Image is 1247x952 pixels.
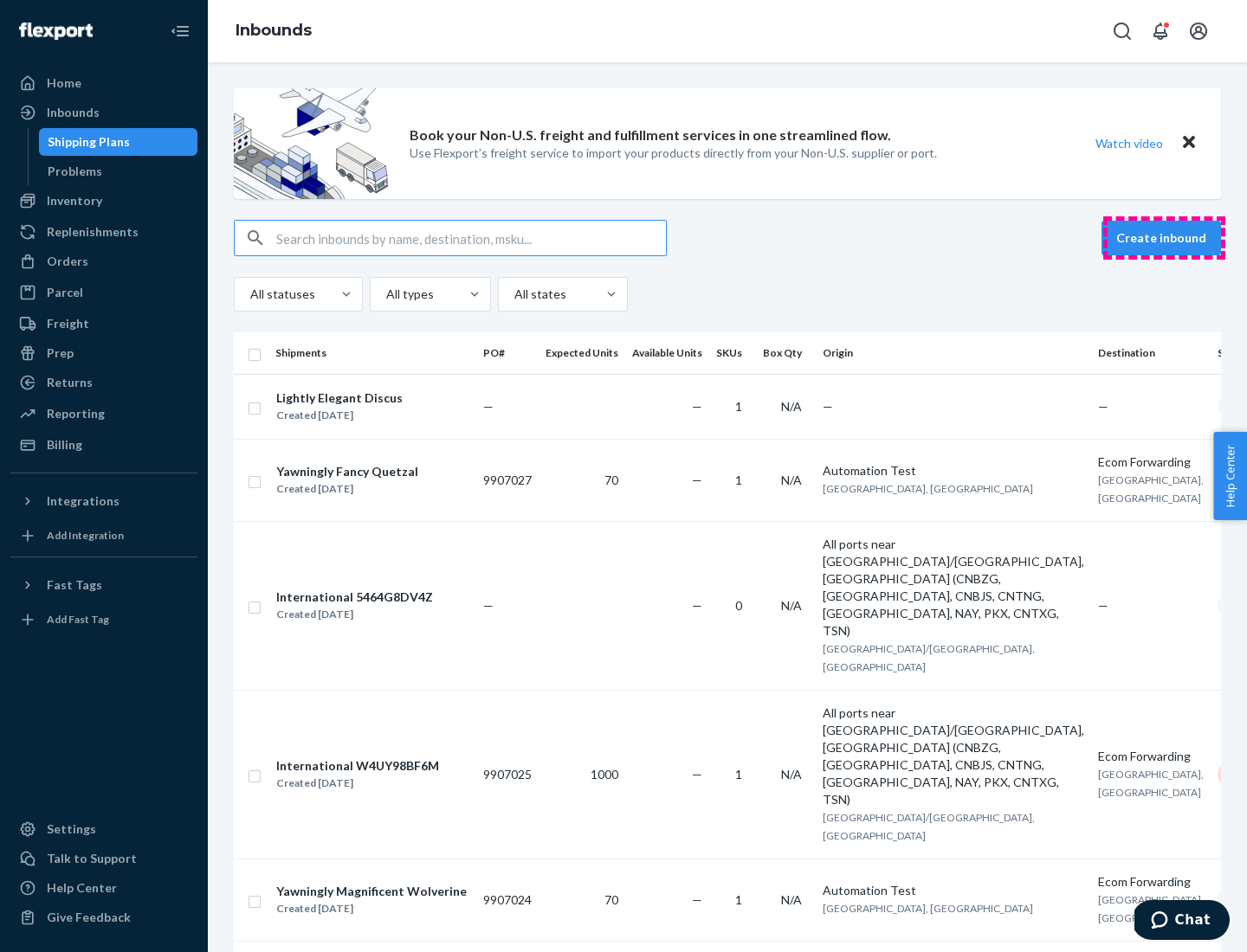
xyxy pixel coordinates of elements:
[823,704,1084,808] div: All ports near [GEOGRAPHIC_DATA]/[GEOGRAPHIC_DATA], [GEOGRAPHIC_DATA] (CNBZG, [GEOGRAPHIC_DATA], ...
[1105,14,1140,48] button: Open Search Box
[1098,748,1204,765] div: Ecom Forwarding
[513,286,514,303] input: All states
[10,522,197,550] a: Add Integration
[692,473,702,487] span: —
[47,820,96,838] div: Settings
[47,223,139,241] div: Replenishments
[276,407,403,424] div: Created [DATE]
[10,571,197,599] button: Fast Tags
[222,6,326,56] ol: breadcrumbs
[1098,598,1108,613] span: —
[10,369,197,396] a: Returns
[47,344,74,362] div: Prep
[10,218,197,246] a: Replenishments
[692,598,702,613] span: —
[276,589,433,606] div: International 5464G8DV4Z
[823,902,1033,915] span: [GEOGRAPHIC_DATA], [GEOGRAPHIC_DATA]
[1098,473,1204,505] span: [GEOGRAPHIC_DATA], [GEOGRAPHIC_DATA]
[10,310,197,338] a: Freight
[10,431,197,459] a: Billing
[47,576,102,594] div: Fast Tags
[47,284,83,301] div: Parcel
[276,775,439,792] div: Created [DATE]
[276,900,467,917] div: Created [DATE]
[10,339,197,367] a: Prep
[39,158,198,185] a: Problems
[781,892,802,907] span: N/A
[47,192,102,209] div: Inventory
[276,463,418,480] div: Yawningly Fancy Quetzal
[276,606,433,623] div: Created [DATE]
[1084,131,1174,156] button: Watch video
[10,606,197,634] a: Add Fast Tag
[47,104,100,121] div: Inbounds
[476,332,539,374] th: PO#
[249,286,250,303] input: All statuses
[735,399,742,414] span: 1
[10,279,197,306] a: Parcel
[625,332,709,374] th: Available Units
[47,879,117,897] div: Help Center
[692,892,702,907] span: —
[10,845,197,872] button: Talk to Support
[476,690,539,859] td: 9907025
[756,332,816,374] th: Box Qty
[1091,332,1211,374] th: Destination
[483,399,494,414] span: —
[10,874,197,902] a: Help Center
[1181,14,1216,48] button: Open account menu
[276,883,467,900] div: Yawningly Magnificent Wolverine
[47,374,93,391] div: Returns
[823,536,1084,640] div: All ports near [GEOGRAPHIC_DATA]/[GEOGRAPHIC_DATA], [GEOGRAPHIC_DATA] (CNBZG, [GEOGRAPHIC_DATA], ...
[1178,131,1200,156] button: Close
[476,439,539,521] td: 9907027
[483,598,494,613] span: —
[781,399,802,414] span: N/A
[709,332,756,374] th: SKUs
[48,163,102,180] div: Problems
[816,332,1091,374] th: Origin
[476,859,539,941] td: 9907024
[823,482,1033,495] span: [GEOGRAPHIC_DATA], [GEOGRAPHIC_DATA]
[1098,453,1204,471] div: Ecom Forwarding
[1098,873,1204,891] div: Ecom Forwarding
[47,612,109,627] div: Add Fast Tag
[604,892,618,907] span: 70
[276,480,418,498] div: Created [DATE]
[1098,768,1204,799] span: [GEOGRAPHIC_DATA], [GEOGRAPHIC_DATA]
[539,332,625,374] th: Expected Units
[10,400,197,428] a: Reporting
[823,811,1035,842] span: [GEOGRAPHIC_DATA]/[GEOGRAPHIC_DATA], [GEOGRAPHIC_DATA]
[47,74,81,92] div: Home
[47,436,82,453] div: Billing
[10,815,197,843] a: Settings
[823,642,1035,673] span: [GEOGRAPHIC_DATA]/[GEOGRAPHIC_DATA], [GEOGRAPHIC_DATA]
[781,473,802,487] span: N/A
[735,473,742,487] span: 1
[692,767,702,782] span: —
[276,221,666,255] input: Search inbounds by name, destination, msku...
[781,598,802,613] span: N/A
[10,99,197,126] a: Inbounds
[591,767,618,782] span: 1000
[604,473,618,487] span: 70
[735,598,742,613] span: 0
[410,125,891,145] p: Book your Non-U.S. freight and fulfillment services in one streamlined flow.
[10,187,197,215] a: Inventory
[1213,432,1247,520] button: Help Center
[276,757,439,775] div: International W4UY98BF6M
[823,882,1084,899] div: Automation Test
[39,128,198,156] a: Shipping Plans
[47,253,88,270] div: Orders
[735,892,742,907] span: 1
[10,248,197,275] a: Orders
[1102,221,1221,255] button: Create inbound
[47,528,124,543] div: Add Integration
[236,21,312,40] a: Inbounds
[10,69,197,97] a: Home
[47,492,120,510] div: Integrations
[384,286,386,303] input: All types
[19,23,93,40] img: Flexport logo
